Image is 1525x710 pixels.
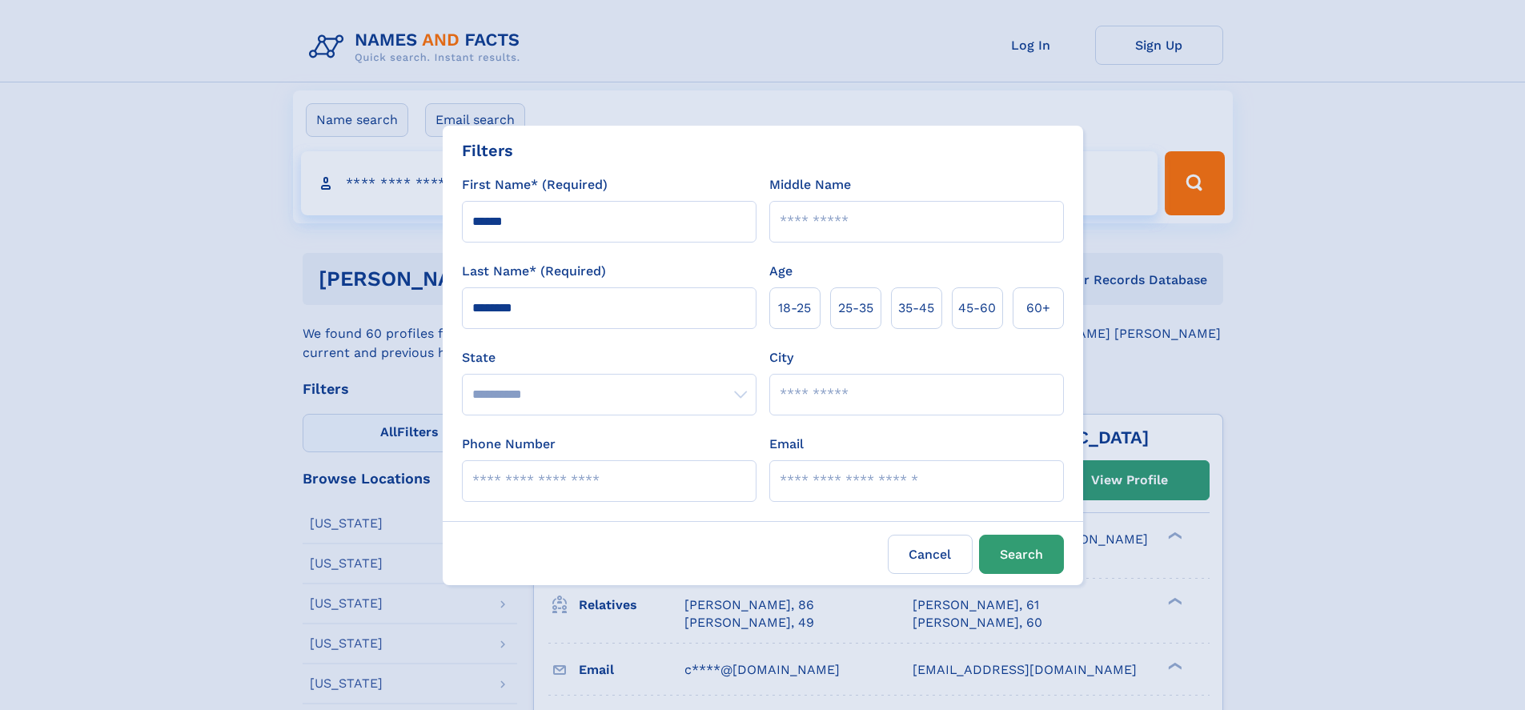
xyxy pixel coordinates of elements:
div: Filters [462,138,513,162]
label: Last Name* (Required) [462,262,606,281]
span: 35‑45 [898,299,934,318]
label: Age [769,262,793,281]
span: 18‑25 [778,299,811,318]
label: Cancel [888,535,973,574]
button: Search [979,535,1064,574]
label: City [769,348,793,367]
label: Middle Name [769,175,851,195]
span: 45‑60 [958,299,996,318]
span: 25‑35 [838,299,873,318]
span: 60+ [1026,299,1050,318]
label: State [462,348,756,367]
label: Phone Number [462,435,556,454]
label: First Name* (Required) [462,175,608,195]
label: Email [769,435,804,454]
